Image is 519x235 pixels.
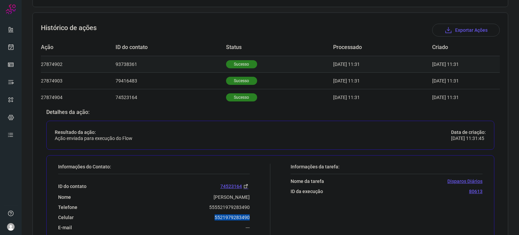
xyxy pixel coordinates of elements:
[226,39,333,56] td: Status
[226,93,257,101] p: Sucesso
[116,39,226,56] td: ID do contato
[432,72,479,89] td: [DATE] 11:31
[7,223,15,231] img: avatar-user-boy.jpg
[469,188,483,194] p: 80613
[432,24,500,37] button: Exportar Ações
[333,89,432,105] td: [DATE] 11:31
[226,60,257,68] p: Sucesso
[55,135,132,141] p: Ação enviada para execução do Flow
[41,39,116,56] td: Ação
[215,214,250,220] p: 5521979283490
[55,129,132,135] p: Resultado da ação:
[432,56,479,72] td: [DATE] 11:31
[58,183,86,189] p: ID do contato
[220,182,250,190] a: 74523164
[209,204,250,210] p: 555521979283490
[41,24,97,37] h3: Histórico de ações
[58,214,74,220] p: Celular
[116,56,226,72] td: 93738361
[58,225,72,231] p: E-mail
[58,164,250,170] p: Informações do Contato:
[246,225,250,231] p: ---
[432,89,479,105] td: [DATE] 11:31
[116,89,226,105] td: 74523164
[447,178,483,184] p: Disparos Diários
[291,188,323,194] p: ID da execução
[291,164,483,170] p: Informações da tarefa:
[41,56,116,72] td: 27874902
[6,4,16,14] img: Logo
[41,89,116,105] td: 27874904
[41,72,116,89] td: 27874903
[333,39,432,56] td: Processado
[46,109,494,115] p: Detalhes da ação:
[291,178,324,184] p: Nome da tarefa
[451,135,486,141] p: [DATE] 11:31:45
[226,77,257,85] p: Sucesso
[333,56,432,72] td: [DATE] 11:31
[451,129,486,135] p: Data de criação:
[333,72,432,89] td: [DATE] 11:31
[432,39,479,56] td: Criado
[58,194,71,200] p: Nome
[116,72,226,89] td: 79416483
[58,204,77,210] p: Telefone
[214,194,250,200] p: [PERSON_NAME]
